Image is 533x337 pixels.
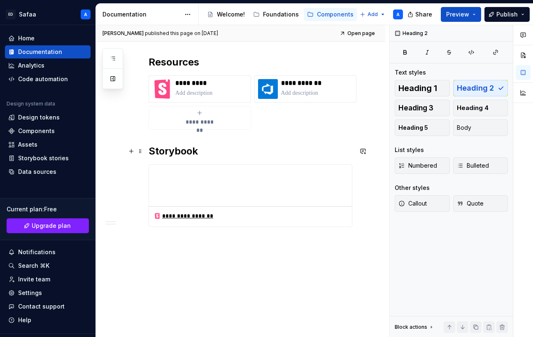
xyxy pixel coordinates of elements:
div: A [84,11,87,18]
button: Numbered [395,157,450,174]
div: Help [18,316,31,324]
button: Preview [441,7,481,22]
span: Heading 1 [398,84,437,92]
div: Documentation [18,48,62,56]
button: Bulleted [453,157,508,174]
button: Add [357,9,388,20]
span: Heading 3 [398,104,433,112]
div: Notifications [18,248,56,256]
a: Assets [5,138,91,151]
button: Body [453,119,508,136]
div: Code automation [18,75,68,83]
span: Preview [446,10,469,19]
div: Contact support [18,302,65,311]
span: Callout [398,199,427,208]
strong: Resources [149,56,199,68]
span: [PERSON_NAME] [102,30,144,37]
div: Assets [18,140,37,149]
button: Search ⌘K [5,259,91,272]
div: Welcome! [217,10,245,19]
button: Help [5,314,91,327]
div: Foundations [263,10,299,19]
div: Analytics [18,61,44,70]
button: EDSafaaA [2,5,94,23]
button: Quote [453,195,508,212]
div: Design tokens [18,113,60,122]
div: Design system data [7,101,55,107]
button: Heading 4 [453,100,508,116]
span: Body [457,124,471,132]
span: Heading 5 [398,124,428,132]
div: Settings [18,289,42,297]
span: Add [368,11,378,18]
span: Heading 4 [457,104,489,112]
a: Analytics [5,59,91,72]
div: Safaa [19,10,36,19]
div: Block actions [395,324,427,330]
div: Components [317,10,354,19]
a: Design tokens [5,111,91,124]
a: Welcome! [204,8,248,21]
button: Heading 5 [395,119,450,136]
a: Storybook stories [5,152,91,165]
div: Search ⌘K [18,262,49,270]
a: Components [304,8,357,21]
span: Share [415,10,432,19]
button: Notifications [5,246,91,259]
button: Share [403,7,438,22]
button: Publish [484,7,530,22]
a: Home [5,32,91,45]
button: Upgrade plan [7,218,89,233]
a: Invite team [5,273,91,286]
button: Heading 3 [395,100,450,116]
div: Other styles [395,184,430,192]
span: Open page [347,30,375,37]
div: Block actions [395,321,435,333]
button: Callout [395,195,450,212]
img: d15e6517-ee28-4850-a351-96640c7c43ce.svg [152,79,172,99]
span: Numbered [398,161,437,170]
a: Documentation [5,45,91,59]
span: Upgrade plan [32,222,71,230]
a: Components [5,124,91,138]
img: 32ef8524-e058-411e-95db-c629a4ee8c04.webp [258,79,278,99]
button: Heading 1 [395,80,450,96]
div: Home [18,34,35,42]
div: published this page on [DATE] [145,30,218,37]
span: Bulleted [457,161,489,170]
span: Publish [496,10,518,19]
div: List styles [395,146,424,154]
h2: Storybook [149,145,352,158]
div: Invite team [18,275,50,283]
div: Current plan : Free [7,205,89,213]
div: A [396,11,400,18]
span: Quote [457,199,484,208]
div: Documentation [102,10,180,19]
div: Components [18,127,55,135]
button: Contact support [5,300,91,313]
div: Data sources [18,168,56,176]
a: Foundations [250,8,302,21]
a: Data sources [5,165,91,178]
a: Code automation [5,73,91,86]
div: Storybook stories [18,154,69,162]
div: ED [6,9,16,19]
div: Text styles [395,68,426,77]
a: Open page [337,28,379,39]
div: Page tree [204,6,356,23]
a: Settings [5,286,91,300]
